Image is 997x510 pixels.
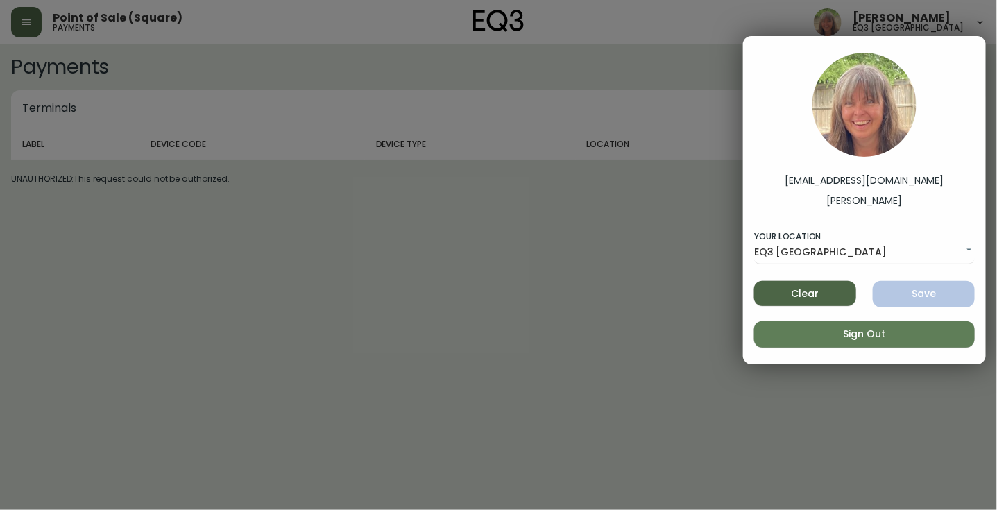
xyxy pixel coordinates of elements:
[765,325,964,343] span: Sign Out
[754,241,975,264] div: EQ3 [GEOGRAPHIC_DATA]
[754,281,856,307] button: Clear
[826,194,902,208] label: [PERSON_NAME]
[785,173,944,188] label: [EMAIL_ADDRESS][DOMAIN_NAME]
[754,321,975,348] button: Sign Out
[812,53,917,157] img: ORIGINAL.jpg
[765,285,845,303] span: Clear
